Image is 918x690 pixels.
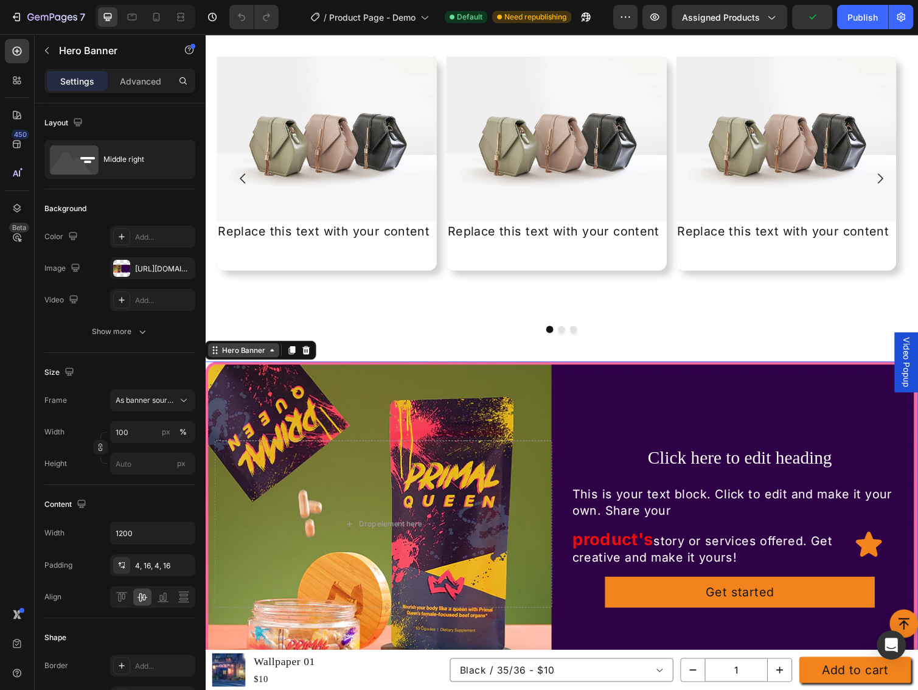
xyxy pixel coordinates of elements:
[116,395,175,406] span: As banner source
[135,661,192,672] div: Add...
[22,131,56,165] button: Carousel Back Arrow
[44,229,80,245] div: Color
[111,522,195,544] input: Auto
[205,34,918,690] iframe: Design area
[247,192,472,212] div: Replace this text with your content
[329,11,416,24] span: Product Page - Demo
[177,459,186,468] span: px
[513,563,583,580] div: Get started
[482,23,708,192] img: image_demo.jpg
[9,223,29,232] div: Beta
[103,145,178,173] div: Middle right
[44,292,81,308] div: Video
[374,299,381,306] button: Dot
[110,389,195,411] button: As banner source
[44,115,85,131] div: Layout
[712,310,724,362] span: Video Popup
[324,11,327,24] span: /
[179,427,187,437] div: %
[409,556,686,587] button: Get started
[672,5,787,29] button: Assigned Products
[110,453,195,475] input: px
[80,10,85,24] p: 7
[512,639,576,663] input: quantity
[44,632,66,643] div: Shape
[60,75,94,88] p: Settings
[44,528,64,538] div: Width
[44,427,64,437] label: Width
[682,11,760,24] span: Assigned Products
[92,326,148,338] div: Show more
[176,425,190,439] button: px
[59,43,162,58] p: Hero Banner
[576,639,600,663] button: increment
[49,652,114,669] div: $10
[110,421,195,443] input: px%
[482,192,708,212] div: Replace this text with your content
[376,462,719,497] p: This is your text block. Click to edit and make it your own. Share your
[162,427,170,437] div: px
[44,591,61,602] div: Align
[361,299,369,306] button: Dot
[44,321,195,343] button: Show more
[15,318,64,329] div: Hero Banner
[49,633,114,652] h1: Wallpaper 01
[376,509,653,545] p: story or services offered. Get creative and make it yours!
[247,23,472,192] img: image_demo.jpg
[120,75,161,88] p: Advanced
[837,5,888,29] button: Publish
[12,192,237,212] div: Replace this text with your content
[12,130,29,139] div: 450
[135,263,192,274] div: [URL][DOMAIN_NAME]
[135,295,192,306] div: Add...
[12,23,237,192] img: image_demo.jpg
[376,507,459,528] strong: product's
[5,5,91,29] button: 7
[44,660,68,671] div: Border
[229,5,279,29] div: Undo/Redo
[457,12,482,23] span: Default
[631,643,700,660] div: Add to cart
[44,364,77,381] div: Size
[847,11,878,24] div: Publish
[159,425,173,439] button: %
[504,12,566,23] span: Need republishing
[674,131,708,165] button: Carousel Next Arrow
[44,458,67,469] label: Height
[44,260,83,277] div: Image
[135,560,192,571] div: 4, 16, 4, 16
[44,395,67,406] label: Frame
[608,638,723,664] button: Add to cart
[44,560,72,571] div: Padding
[487,639,512,663] button: decrement
[44,203,86,214] div: Background
[877,630,906,660] div: Open Intercom Messenger
[44,497,89,513] div: Content
[158,497,222,506] div: Drop element here
[375,416,720,451] h2: Click here to edit heading
[135,232,192,243] div: Add...
[349,299,356,306] button: Dot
